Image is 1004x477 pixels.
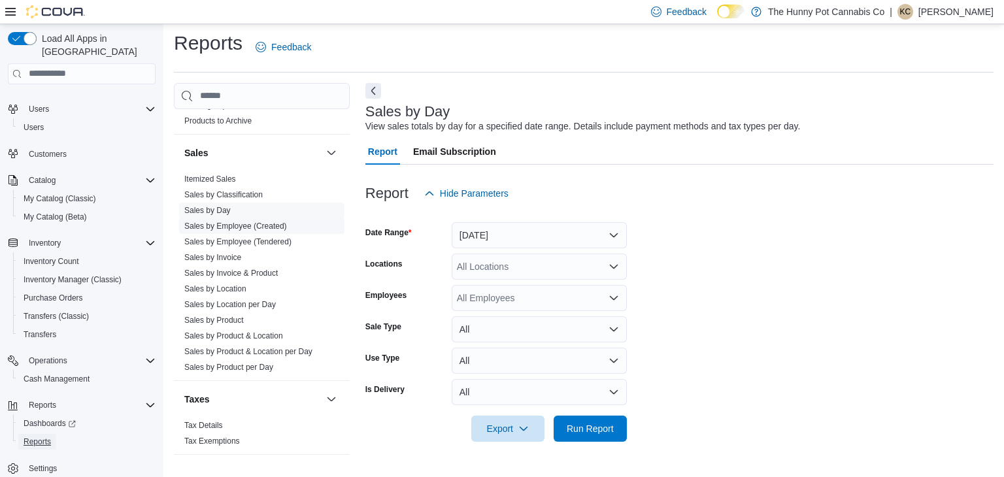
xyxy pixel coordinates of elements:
[24,146,156,162] span: Customers
[768,4,884,20] p: The Hunny Pot Cannabis Co
[452,348,627,374] button: All
[174,171,350,380] div: Sales
[365,353,399,363] label: Use Type
[184,331,283,341] span: Sales by Product & Location
[440,187,509,200] span: Hide Parameters
[184,393,321,406] button: Taxes
[365,290,407,301] label: Employees
[365,104,450,120] h3: Sales by Day
[900,4,911,20] span: KC
[184,315,244,325] span: Sales by Product
[184,253,241,262] a: Sales by Invoice
[667,5,707,18] span: Feedback
[13,370,161,388] button: Cash Management
[24,173,61,188] button: Catalog
[184,269,278,278] a: Sales by Invoice & Product
[24,256,79,267] span: Inventory Count
[184,393,210,406] h3: Taxes
[365,120,801,133] div: View sales totals by day for a specified date range. Details include payment methods and tax type...
[271,41,311,54] span: Feedback
[26,5,85,18] img: Cova
[24,397,61,413] button: Reports
[452,379,627,405] button: All
[18,209,156,225] span: My Catalog (Beta)
[24,193,96,204] span: My Catalog (Classic)
[419,180,514,206] button: Hide Parameters
[413,139,496,165] span: Email Subscription
[3,396,161,414] button: Reports
[13,208,161,226] button: My Catalog (Beta)
[609,261,619,272] button: Open list of options
[18,308,94,324] a: Transfers (Classic)
[3,100,161,118] button: Users
[24,329,56,340] span: Transfers
[18,120,156,135] span: Users
[18,272,156,288] span: Inventory Manager (Classic)
[24,353,156,369] span: Operations
[174,30,243,56] h1: Reports
[184,347,312,356] a: Sales by Product & Location per Day
[18,434,156,450] span: Reports
[18,254,156,269] span: Inventory Count
[18,416,81,431] a: Dashboards
[717,5,745,18] input: Dark Mode
[3,352,161,370] button: Operations
[3,171,161,189] button: Catalog
[471,416,544,442] button: Export
[18,308,156,324] span: Transfers (Classic)
[24,461,62,476] a: Settings
[174,418,350,454] div: Taxes
[24,311,89,321] span: Transfers (Classic)
[24,101,54,117] button: Users
[184,252,241,263] span: Sales by Invoice
[24,235,66,251] button: Inventory
[452,222,627,248] button: [DATE]
[13,414,161,433] a: Dashboards
[184,346,312,357] span: Sales by Product & Location per Day
[29,400,56,410] span: Reports
[13,289,161,307] button: Purchase Orders
[365,83,381,99] button: Next
[184,222,287,231] a: Sales by Employee (Created)
[24,274,122,285] span: Inventory Manager (Classic)
[18,191,101,206] a: My Catalog (Classic)
[897,4,913,20] div: Kyle Chamaillard
[365,259,403,269] label: Locations
[554,416,627,442] button: Run Report
[184,268,278,278] span: Sales by Invoice & Product
[24,293,83,303] span: Purchase Orders
[365,227,412,238] label: Date Range
[29,149,67,159] span: Customers
[184,189,263,200] span: Sales by Classification
[184,146,321,159] button: Sales
[18,120,49,135] a: Users
[479,416,537,442] span: Export
[13,307,161,325] button: Transfers (Classic)
[13,271,161,289] button: Inventory Manager (Classic)
[184,300,276,309] a: Sales by Location per Day
[184,237,292,247] span: Sales by Employee (Tendered)
[184,299,276,310] span: Sales by Location per Day
[567,422,614,435] span: Run Report
[184,190,263,199] a: Sales by Classification
[3,144,161,163] button: Customers
[184,420,223,431] span: Tax Details
[24,101,156,117] span: Users
[609,293,619,303] button: Open list of options
[18,327,156,342] span: Transfers
[18,434,56,450] a: Reports
[24,235,156,251] span: Inventory
[18,254,84,269] a: Inventory Count
[29,175,56,186] span: Catalog
[18,327,61,342] a: Transfers
[184,363,273,372] a: Sales by Product per Day
[324,145,339,161] button: Sales
[24,173,156,188] span: Catalog
[174,97,350,134] div: Products
[365,321,401,332] label: Sale Type
[24,436,51,447] span: Reports
[37,32,156,58] span: Load All Apps in [GEOGRAPHIC_DATA]
[24,212,87,222] span: My Catalog (Beta)
[24,397,156,413] span: Reports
